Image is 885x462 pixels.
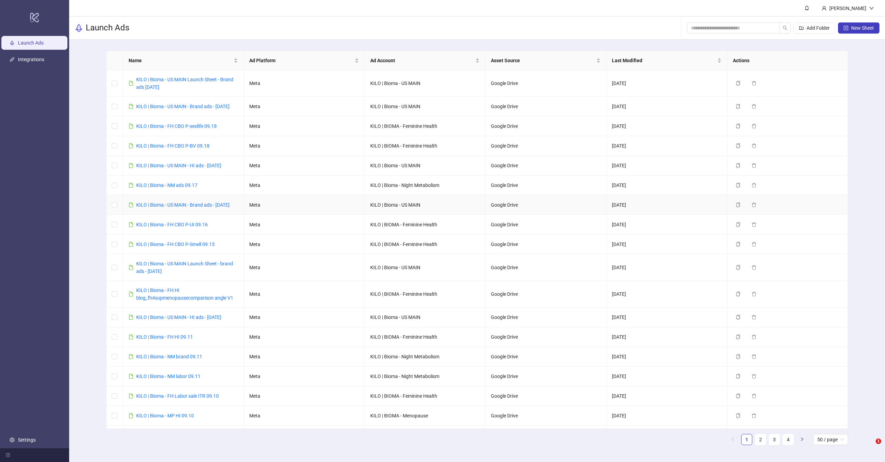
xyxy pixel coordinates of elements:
[606,136,727,156] td: [DATE]
[606,406,727,426] td: [DATE]
[752,202,756,207] span: delete
[606,215,727,235] td: [DATE]
[606,347,727,367] td: [DATE]
[365,195,486,215] td: KILO | Bioma - US MAIN
[752,354,756,359] span: delete
[727,434,738,445] button: left
[129,394,133,398] span: file
[485,97,606,116] td: Google Drive
[136,202,230,208] a: KILO | Bioma - US MAIN - Brand ads - [DATE]
[752,143,756,148] span: delete
[800,437,804,441] span: right
[244,215,365,235] td: Meta
[736,81,740,86] span: copy
[365,176,486,195] td: KILO | Bioma - Night Metabolism
[736,163,740,168] span: copy
[606,176,727,195] td: [DATE]
[244,386,365,406] td: Meta
[736,334,740,339] span: copy
[129,292,133,296] span: file
[752,242,756,247] span: delete
[822,6,827,11] span: user
[755,434,766,445] a: 2
[365,116,486,136] td: KILO | BIOMA - Feminine Health
[365,70,486,97] td: KILO | Bioma - US MAIN
[796,434,808,445] button: right
[129,315,133,320] span: file
[827,4,869,12] div: [PERSON_NAME]
[244,70,365,97] td: Meta
[783,434,794,445] li: 4
[727,434,738,445] li: Previous Page
[129,354,133,359] span: file
[742,434,752,445] a: 1
[123,51,244,70] th: Name
[129,374,133,379] span: file
[869,6,874,11] span: down
[136,354,202,359] a: KILO | Bioma - NM brand 09.11
[244,195,365,215] td: Meta
[485,195,606,215] td: Google Drive
[18,437,36,443] a: Settings
[752,104,756,109] span: delete
[136,413,194,418] a: KILO | Bioma - MP HI 09.10
[752,292,756,296] span: delete
[755,434,766,445] li: 2
[129,143,133,148] span: file
[606,116,727,136] td: [DATE]
[365,156,486,176] td: KILO | Bioma - US MAIN
[129,81,133,86] span: file
[244,97,365,116] td: Meta
[736,394,740,398] span: copy
[606,97,727,116] td: [DATE]
[606,195,727,215] td: [DATE]
[485,70,606,97] td: Google Drive
[136,123,217,129] a: KILO | Bioma - FH CBO P-sexlife 09.18
[129,163,133,168] span: file
[136,261,233,274] a: KILO | Bioma - US MAIN Launch Sheet - brand ads - [DATE]
[612,57,716,64] span: Last Modified
[736,374,740,379] span: copy
[244,156,365,176] td: Meta
[365,406,486,426] td: KILO | BIOMA - Menopause
[606,308,727,327] td: [DATE]
[365,386,486,406] td: KILO | BIOMA - Feminine Health
[485,347,606,367] td: Google Drive
[485,116,606,136] td: Google Drive
[365,327,486,347] td: KILO | BIOMA - Feminine Health
[752,222,756,227] span: delete
[606,70,727,97] td: [DATE]
[365,51,486,70] th: Ad Account
[736,143,740,148] span: copy
[752,163,756,168] span: delete
[485,51,606,70] th: Asset Source
[769,434,780,445] a: 3
[817,434,844,445] span: 50 / page
[365,235,486,254] td: KILO | BIOMA - Feminine Health
[736,183,740,188] span: copy
[136,242,215,247] a: KILO | Bioma - FH CBO P-Smell 09.15
[491,57,595,64] span: Asset Source
[244,51,365,70] th: Ad Platform
[244,176,365,195] td: Meta
[752,265,756,270] span: delete
[244,308,365,327] td: Meta
[736,413,740,418] span: copy
[606,327,727,347] td: [DATE]
[783,434,793,445] a: 4
[365,281,486,308] td: KILO | BIOMA - Feminine Health
[485,254,606,281] td: Google Drive
[244,367,365,386] td: Meta
[606,426,727,445] td: [DATE]
[129,183,133,188] span: file
[129,104,133,109] span: file
[752,413,756,418] span: delete
[365,97,486,116] td: KILO | Bioma - US MAIN
[731,437,735,441] span: left
[365,426,486,445] td: KILO | Bioma - Night Metabolism
[793,22,835,34] button: Add Folder
[136,314,221,320] a: KILO | Bioma - US MAIN - HI ads - [DATE]
[606,254,727,281] td: [DATE]
[606,51,727,70] th: Last Modified
[844,26,848,30] span: plus-square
